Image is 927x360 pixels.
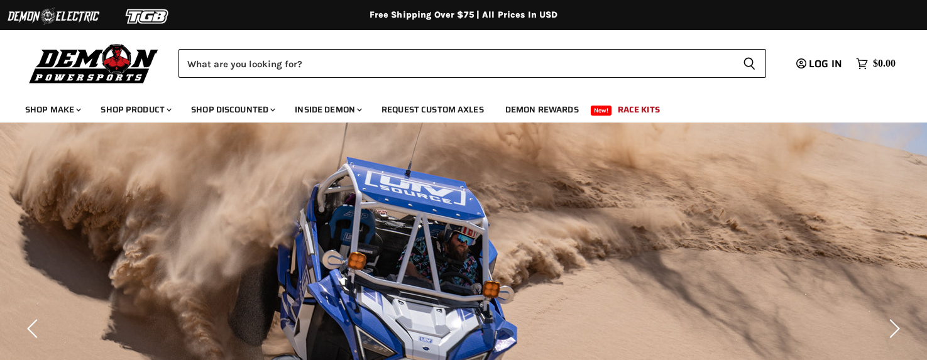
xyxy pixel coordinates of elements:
[285,97,370,123] a: Inside Demon
[791,58,850,70] a: Log in
[873,58,896,70] span: $0.00
[178,49,766,78] form: Product
[372,97,493,123] a: Request Custom Axles
[809,56,842,72] span: Log in
[608,97,669,123] a: Race Kits
[22,316,47,341] button: Previous
[16,97,89,123] a: Shop Make
[6,4,101,28] img: Demon Electric Logo 2
[496,97,588,123] a: Demon Rewards
[591,106,612,116] span: New!
[880,316,905,341] button: Next
[91,97,179,123] a: Shop Product
[182,97,283,123] a: Shop Discounted
[25,41,163,85] img: Demon Powersports
[178,49,733,78] input: Search
[850,55,902,73] a: $0.00
[16,92,892,123] ul: Main menu
[101,4,195,28] img: TGB Logo 2
[733,49,766,78] button: Search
